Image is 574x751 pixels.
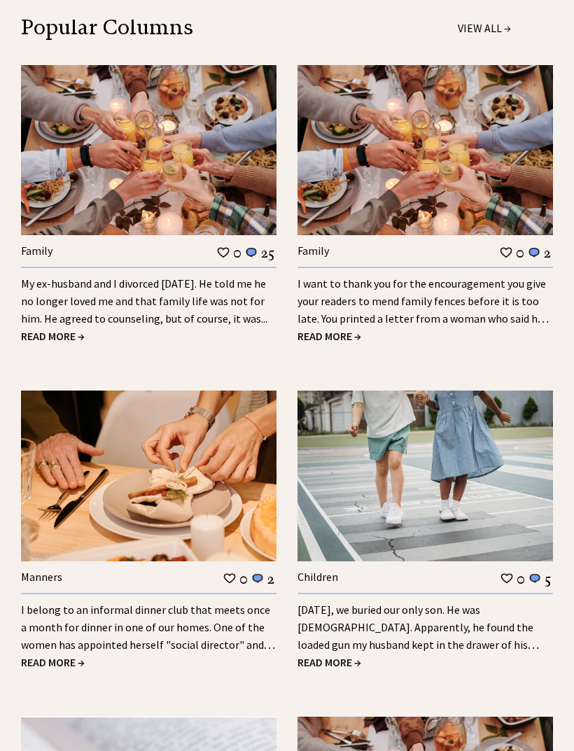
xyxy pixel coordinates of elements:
[544,570,552,589] td: 5
[500,573,514,586] img: heart_outline%201.png
[297,277,549,344] a: I want to thank you for the encouragement you give your readers to mend family fences before it i...
[499,246,513,260] img: heart_outline%201.png
[297,66,553,236] img: family.jpg
[543,244,552,262] td: 2
[516,570,526,589] td: 0
[223,573,237,586] img: heart_outline%201.png
[21,277,267,326] a: My ex-husband and I divorced [DATE]. He told me he no longer loved me and that family life was no...
[297,244,329,258] a: Family
[297,656,361,670] a: READ MORE →
[297,330,361,344] a: READ MORE →
[21,570,62,584] a: Manners
[21,244,52,258] a: Family
[260,244,275,262] td: 25
[297,391,553,561] img: children.jpg
[21,603,275,670] a: I belong to an informal dinner club that meets once a month for dinner in one of our homes. One o...
[244,247,258,260] img: message_round%201.png
[528,573,542,586] img: message_round%201.png
[232,244,242,262] td: 0
[239,570,248,589] td: 0
[297,570,338,584] a: Children
[21,66,276,236] img: family.jpg
[458,22,511,36] a: VIEW ALL →
[21,391,276,561] img: manners.jpg
[527,247,541,260] img: message_round%201.png
[267,570,275,589] td: 2
[21,330,85,344] a: READ MORE →
[251,573,265,586] img: message_round%201.png
[21,20,340,36] div: Popular Columns
[21,656,85,670] a: READ MORE →
[515,244,525,262] td: 0
[297,603,539,670] a: [DATE], we buried our only son. He was [DEMOGRAPHIC_DATA]. Apparently, he found the loaded gun my...
[216,246,230,260] img: heart_outline%201.png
